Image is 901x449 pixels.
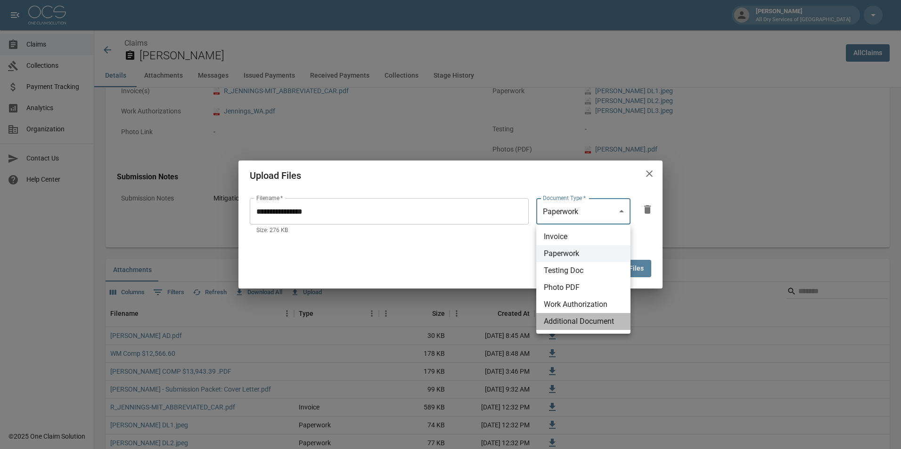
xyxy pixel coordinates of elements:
[536,262,631,279] li: Testing Doc
[536,279,631,296] li: Photo PDF
[536,245,631,262] li: Paperwork
[536,228,631,245] li: Invoice
[536,313,631,330] li: Additional Document
[536,296,631,313] li: Work Authorization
